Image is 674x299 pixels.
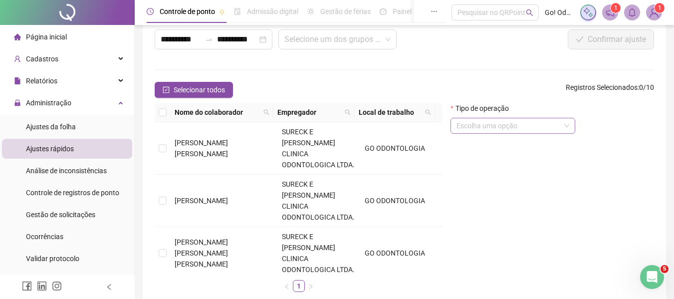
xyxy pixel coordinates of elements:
[174,84,225,95] span: Selecionar todos
[263,109,269,115] span: search
[359,107,421,118] span: Local de trabalho
[282,233,355,274] span: SURECK E [PERSON_NAME] CLINICA ODONTOLOGICA LTDA.
[14,33,21,40] span: home
[658,4,662,11] span: 1
[345,109,351,115] span: search
[234,8,241,15] span: file-done
[175,139,228,158] span: [PERSON_NAME] [PERSON_NAME]
[14,77,21,84] span: file
[219,9,225,15] span: pushpin
[282,180,355,221] span: SURECK E [PERSON_NAME] CLINICA ODONTOLOGICA LTDA.
[22,281,32,291] span: facebook
[365,197,425,205] span: GO ODONTOLOGIA
[450,103,515,114] label: Tipo de operação
[545,7,574,18] span: Go! Odontologia
[14,99,21,106] span: lock
[611,3,621,13] sup: 1
[307,8,314,15] span: sun
[106,284,113,291] span: left
[425,109,431,115] span: search
[526,9,533,16] span: search
[26,233,63,241] span: Ocorrências
[26,55,58,63] span: Cadastros
[26,145,74,153] span: Ajustes rápidos
[26,167,107,175] span: Análise de inconsistências
[293,280,305,292] li: 1
[155,82,233,98] button: Selecionar todos
[147,8,154,15] span: clock-circle
[566,82,654,98] span: : 0 / 10
[26,211,95,219] span: Gestão de solicitações
[380,8,387,15] span: dashboard
[175,238,228,268] span: [PERSON_NAME] [PERSON_NAME] [PERSON_NAME]
[175,197,228,205] span: [PERSON_NAME]
[247,7,298,15] span: Admissão digital
[640,265,664,289] iframe: Intercom live chat
[365,144,425,152] span: GO ODONTOLOGIA
[26,189,119,197] span: Controle de registros de ponto
[281,280,293,292] li: Página anterior
[37,281,47,291] span: linkedin
[26,77,57,85] span: Relatórios
[205,35,213,43] span: to
[661,265,669,273] span: 5
[261,105,271,120] span: search
[655,3,665,13] sup: Atualize o seu contato no menu Meus Dados
[583,7,594,18] img: sparkle-icon.fc2bf0ac1784a2077858766a79e2daf3.svg
[606,8,615,17] span: notification
[163,86,170,93] span: check-square
[26,123,76,131] span: Ajustes da folha
[628,8,637,17] span: bell
[308,284,314,290] span: right
[26,255,79,263] span: Validar protocolo
[305,280,317,292] li: Próxima página
[26,99,71,107] span: Administração
[26,33,67,41] span: Página inicial
[14,55,21,62] span: user-add
[52,281,62,291] span: instagram
[647,5,662,20] img: 23908
[305,280,317,292] button: right
[282,128,355,169] span: SURECK E [PERSON_NAME] CLINICA ODONTOLOGICA LTDA.
[293,281,304,292] a: 1
[423,105,433,120] span: search
[566,83,638,91] span: Registros Selecionados
[614,4,618,11] span: 1
[393,7,432,15] span: Painel do DP
[568,29,654,49] button: Confirmar ajuste
[160,7,215,15] span: Controle de ponto
[365,249,425,257] span: GO ODONTOLOGIA
[281,280,293,292] button: left
[320,7,371,15] span: Gestão de férias
[284,284,290,290] span: left
[343,105,353,120] span: search
[175,107,259,118] span: Nome do colaborador
[431,8,438,15] span: ellipsis
[205,35,213,43] span: swap-right
[277,107,341,118] span: Empregador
